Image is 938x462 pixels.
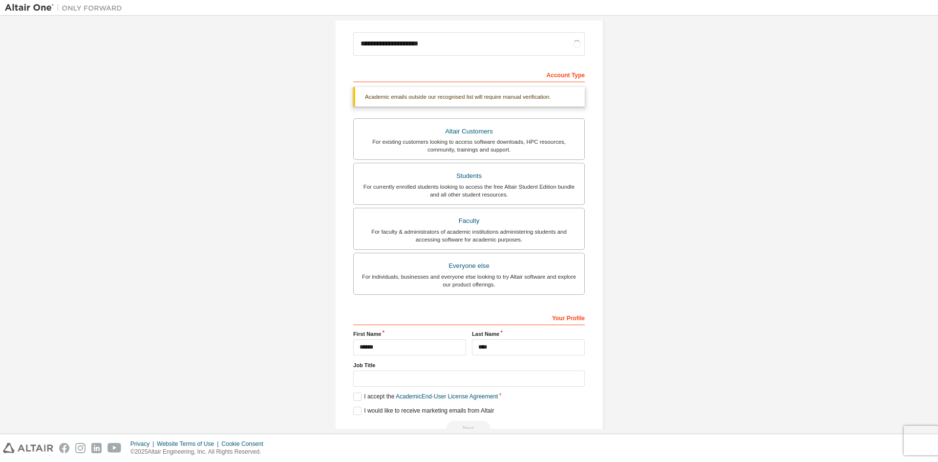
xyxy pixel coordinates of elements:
[360,259,578,273] div: Everyone else
[221,440,269,448] div: Cookie Consent
[130,448,269,456] p: © 2025 Altair Engineering, Inc. All Rights Reserved.
[360,214,578,228] div: Faculty
[360,125,578,138] div: Altair Customers
[353,421,585,436] div: Please wait while checking email ...
[107,443,122,453] img: youtube.svg
[353,407,494,415] label: I would like to receive marketing emails from Altair
[91,443,102,453] img: linkedin.svg
[353,66,585,82] div: Account Type
[130,440,157,448] div: Privacy
[5,3,127,13] img: Altair One
[360,169,578,183] div: Students
[353,330,466,338] label: First Name
[360,183,578,198] div: For currently enrolled students looking to access the free Altair Student Edition bundle and all ...
[353,393,498,401] label: I accept the
[360,138,578,154] div: For existing customers looking to access software downloads, HPC resources, community, trainings ...
[360,228,578,243] div: For faculty & administrators of academic institutions administering students and accessing softwa...
[3,443,53,453] img: altair_logo.svg
[360,273,578,288] div: For individuals, businesses and everyone else looking to try Altair software and explore our prod...
[59,443,69,453] img: facebook.svg
[157,440,221,448] div: Website Terms of Use
[353,87,585,107] div: Academic emails outside our recognised list will require manual verification.
[396,393,498,400] a: Academic End-User License Agreement
[472,330,585,338] label: Last Name
[353,361,585,369] label: Job Title
[353,309,585,325] div: Your Profile
[75,443,85,453] img: instagram.svg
